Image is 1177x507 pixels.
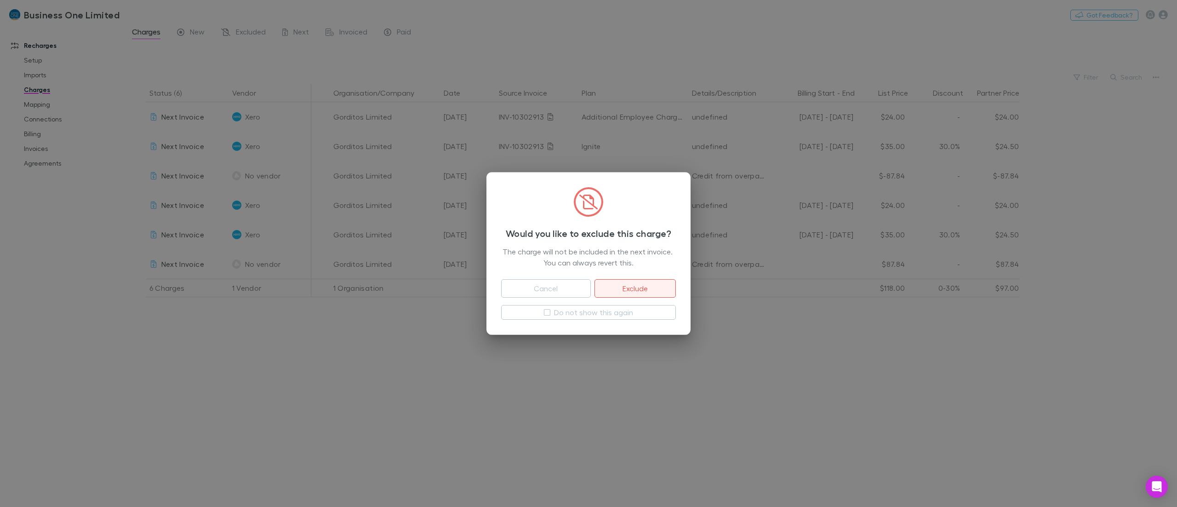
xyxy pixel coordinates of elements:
[1146,476,1168,498] div: Open Intercom Messenger
[501,246,676,268] div: The charge will not be included in the next invoice. You can always revert this.
[594,279,676,298] button: Exclude
[554,307,633,318] label: Do not show this again
[501,305,676,320] button: Do not show this again
[501,228,676,239] h3: Would you like to exclude this charge?
[501,279,591,298] button: Cancel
